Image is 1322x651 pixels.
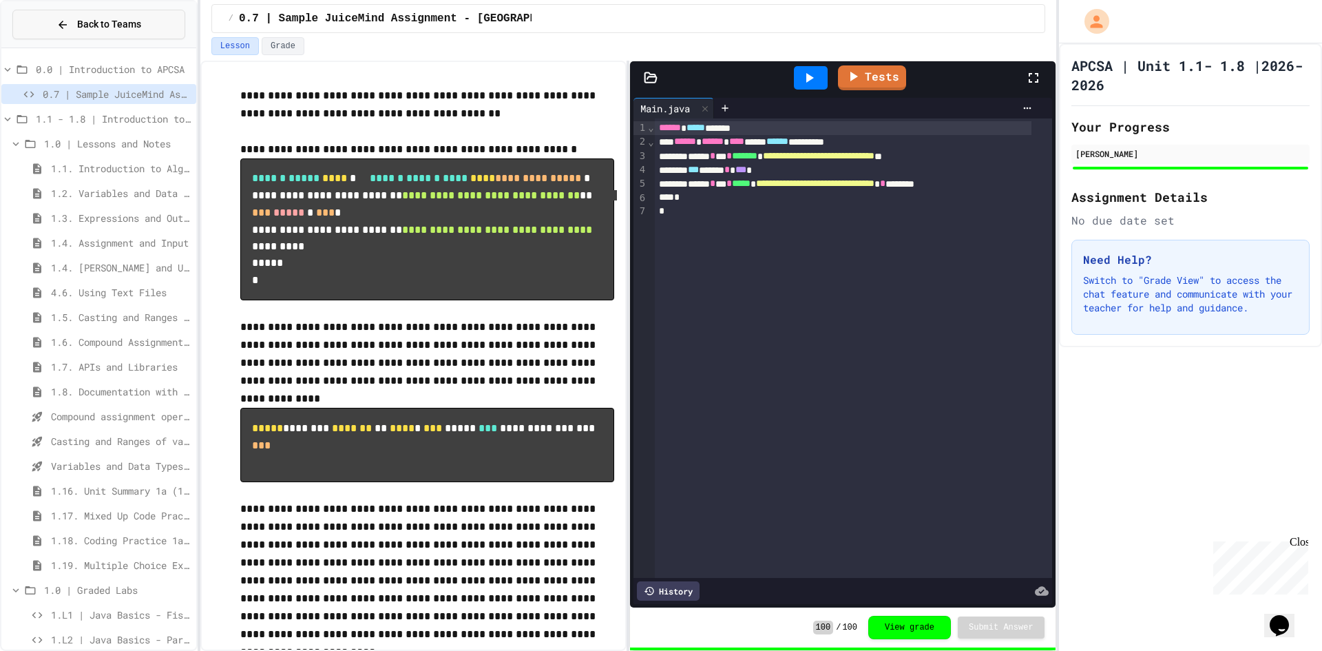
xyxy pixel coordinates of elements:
[44,136,191,151] span: 1.0 | Lessons and Notes
[633,205,647,218] div: 7
[836,622,841,633] span: /
[969,622,1034,633] span: Submit Answer
[838,65,906,90] a: Tests
[842,622,857,633] span: 100
[1071,117,1310,136] h2: Your Progress
[51,434,191,448] span: Casting and Ranges of variables - Quiz
[51,558,191,572] span: 1.19. Multiple Choice Exercises for Unit 1a (1.1-1.6)
[1070,6,1113,37] div: My Account
[1208,536,1308,595] iframe: chat widget
[44,583,191,597] span: 1.0 | Graded Labs
[51,484,191,498] span: 1.16. Unit Summary 1a (1.1-1.6)
[229,13,233,24] span: /
[51,533,191,548] span: 1.18. Coding Practice 1a (1.1-1.6)
[633,98,714,118] div: Main.java
[633,135,647,149] div: 2
[51,508,191,523] span: 1.17. Mixed Up Code Practice 1.1-1.6
[51,384,191,399] span: 1.8. Documentation with Comments and Preconditions
[51,285,191,300] span: 4.6. Using Text Files
[647,122,654,133] span: Fold line
[633,163,647,177] div: 4
[1083,251,1298,268] h3: Need Help?
[633,149,647,163] div: 3
[51,608,191,622] span: 1.L1 | Java Basics - Fish Lab
[868,616,951,639] button: View grade
[239,10,589,27] span: 0.7 | Sample JuiceMind Assignment - [GEOGRAPHIC_DATA]
[633,177,647,191] div: 5
[1071,56,1310,94] h1: APCSA | Unit 1.1- 1.8 |2026-2026
[51,409,191,424] span: Compound assignment operators - Quiz
[211,37,259,55] button: Lesson
[51,236,191,250] span: 1.4. Assignment and Input
[51,459,191,473] span: Variables and Data Types - Quiz
[51,211,191,225] span: 1.3. Expressions and Output [New]
[51,161,191,176] span: 1.1. Introduction to Algorithms, Programming, and Compilers
[51,335,191,349] span: 1.6. Compound Assignment Operators
[36,112,191,126] span: 1.1 - 1.8 | Introduction to Java
[633,192,647,205] div: 6
[633,121,647,135] div: 1
[43,87,191,101] span: 0.7 | Sample JuiceMind Assignment - [GEOGRAPHIC_DATA]
[36,62,191,76] span: 0.0 | Introduction to APCSA
[77,17,141,32] span: Back to Teams
[1083,273,1298,315] p: Switch to "Grade View" to access the chat feature and communicate with your teacher for help and ...
[51,632,191,647] span: 1.L2 | Java Basics - Paragraphs Lab
[1076,147,1305,160] div: [PERSON_NAME]
[51,186,191,200] span: 1.2. Variables and Data Types
[633,101,697,116] div: Main.java
[1071,212,1310,229] div: No due date set
[958,617,1045,639] button: Submit Answer
[51,260,191,275] span: 1.4. [PERSON_NAME] and User Input
[12,10,185,39] button: Back to Teams
[51,360,191,374] span: 1.7. APIs and Libraries
[262,37,304,55] button: Grade
[6,6,95,87] div: Chat with us now!Close
[1071,187,1310,207] h2: Assignment Details
[637,581,700,601] div: History
[51,310,191,324] span: 1.5. Casting and Ranges of Values
[813,621,834,634] span: 100
[1264,596,1308,637] iframe: chat widget
[647,136,654,147] span: Fold line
